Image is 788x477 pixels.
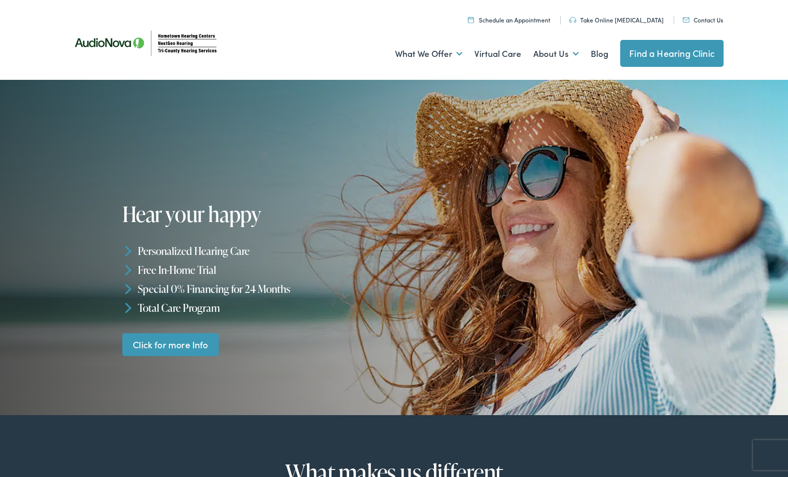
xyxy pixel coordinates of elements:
a: Find a Hearing Clinic [620,40,724,67]
li: Total Care Program [122,298,398,317]
a: Click for more Info [122,333,219,356]
li: Free In-Home Trial [122,260,398,279]
a: Contact Us [683,15,723,24]
img: utility icon [468,16,474,23]
img: utility icon [569,17,576,23]
a: Take Online [MEDICAL_DATA] [569,15,664,24]
a: Schedule an Appointment [468,15,550,24]
a: About Us [533,35,579,72]
a: Blog [591,35,608,72]
a: What We Offer [395,35,462,72]
li: Special 0% Financing for 24 Months [122,279,398,298]
li: Personalized Hearing Care [122,241,398,260]
h1: Hear your happy [122,203,398,226]
a: Virtual Care [474,35,521,72]
img: utility icon [683,17,690,22]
